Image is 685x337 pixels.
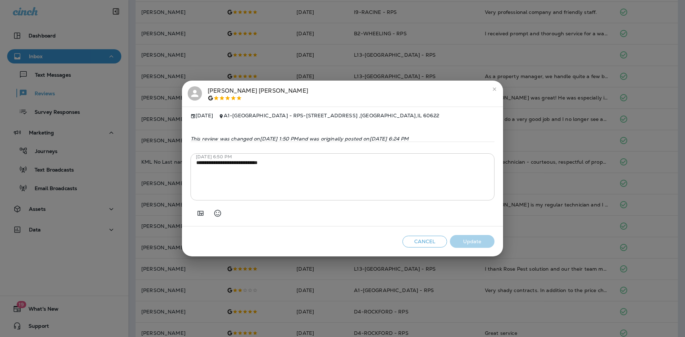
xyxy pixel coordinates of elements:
div: [PERSON_NAME] [PERSON_NAME] [208,86,308,101]
span: and was originally posted on [DATE] 6:24 PM [299,136,409,142]
span: A1-[GEOGRAPHIC_DATA] - RPS - [STREET_ADDRESS] , [GEOGRAPHIC_DATA] , IL 60622 [224,112,439,119]
button: Select an emoji [210,206,225,220]
button: Add in a premade template [193,206,208,220]
button: Cancel [402,236,447,247]
button: close [489,83,500,95]
span: [DATE] [191,113,213,119]
p: This review was changed on [DATE] 1:50 PM [191,136,494,142]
